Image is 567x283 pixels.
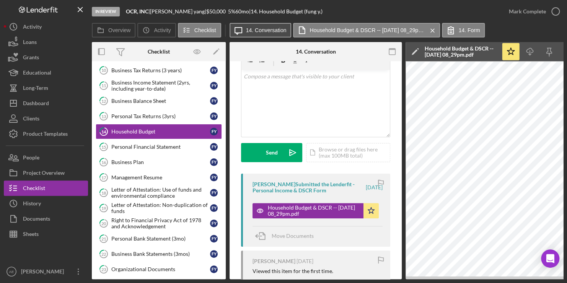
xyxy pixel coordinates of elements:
[111,67,210,73] div: Business Tax Returns (3 years)
[4,50,88,65] button: Grants
[210,189,218,197] div: f y
[253,203,379,218] button: Household Budget & DSCR -- [DATE] 08_29pm.pdf
[23,34,37,52] div: Loans
[96,109,222,124] a: 13Personal Tax Returns (3yrs)fy
[111,187,210,199] div: Letter of Attestation: Use of funds and environmental compliance
[266,143,278,162] div: Send
[111,159,210,165] div: Business Plan
[92,7,120,16] div: In Review
[111,98,210,104] div: Business Balance Sheet
[4,226,88,242] button: Sheets
[4,264,88,279] button: AE[PERSON_NAME]
[509,4,546,19] div: Mark Complete
[268,205,360,217] div: Household Budget & DSCR -- [DATE] 08_29pm.pdf
[96,63,222,78] a: 10Business Tax Returns (3 years)fy
[23,111,39,128] div: Clients
[23,19,42,36] div: Activity
[210,250,218,258] div: f y
[249,8,323,15] div: | 14. Household Budget (fung y.)
[501,4,563,19] button: Mark Complete
[23,65,51,82] div: Educational
[96,216,222,231] a: 20Right to Financial Privacy Act of 1978 and Acknowledgementfy
[4,181,88,196] button: Checklist
[101,251,106,256] tspan: 22
[23,211,50,228] div: Documents
[96,78,222,93] a: 11Business Income Statement (2yrs, including year-to-date)fy
[96,185,222,200] a: 18Letter of Attestation: Use of funds and environmental compliancefy
[101,98,106,103] tspan: 12
[541,249,559,268] div: Open Intercom Messenger
[23,50,39,67] div: Grants
[4,80,88,96] button: Long-Term
[148,49,170,55] div: Checklist
[96,170,222,185] a: 17Management Resumefy
[111,174,210,181] div: Management Resume
[210,158,218,166] div: f y
[96,246,222,262] a: 22Business Bank Statements (3mos)fy
[230,23,292,37] button: 14. Conversation
[96,124,222,139] a: 14Household Budgetfy
[4,196,88,211] button: History
[126,8,150,15] div: |
[4,165,88,181] button: Project Overview
[458,27,480,33] label: 14. Form
[111,80,210,92] div: Business Income Statement (2yrs, including year-to-date)
[4,126,88,141] button: Product Templates
[296,49,336,55] div: 14. Conversation
[4,211,88,226] button: Documents
[235,8,249,15] div: 60 mo
[23,196,41,213] div: History
[101,159,106,164] tspan: 16
[96,155,222,170] a: 16Business Planfy
[111,266,210,272] div: Organizational Documents
[293,23,440,37] button: Household Budget & DSCR -- [DATE] 08_29pm.pdf
[23,226,39,244] div: Sheets
[210,265,218,273] div: f y
[178,23,221,37] button: Checklist
[137,23,176,37] button: Activity
[210,220,218,227] div: f y
[442,23,485,37] button: 14. Form
[4,34,88,50] button: Loans
[101,114,106,119] tspan: 13
[111,236,210,242] div: Personal Bank Statement (3mo)
[4,65,88,80] button: Educational
[4,96,88,111] button: Dashboard
[101,175,106,180] tspan: 17
[4,111,88,126] button: Clients
[272,233,314,239] span: Move Documents
[19,264,69,281] div: [PERSON_NAME]
[101,221,106,226] tspan: 20
[210,204,218,212] div: f y
[111,128,210,135] div: Household Budget
[206,8,226,15] span: $50,000
[366,184,383,190] time: 2024-10-26 00:29
[111,217,210,229] div: Right to Financial Privacy Act of 1978 and Acknowledgement
[96,231,222,246] a: 21Personal Bank Statement (3mo)fy
[210,143,218,151] div: f y
[96,93,222,109] a: 12Business Balance Sheetfy
[4,150,88,165] button: People
[310,27,424,33] label: Household Budget & DSCR -- [DATE] 08_29pm.pdf
[101,144,106,149] tspan: 15
[23,126,68,143] div: Product Templates
[253,258,295,264] div: [PERSON_NAME]
[23,150,39,167] div: People
[101,68,106,73] tspan: 10
[9,270,14,274] text: AE
[246,27,287,33] label: 14. Conversation
[96,139,222,155] a: 15Personal Financial Statementfy
[154,27,171,33] label: Activity
[96,262,222,277] a: 23Organizational Documentsfy
[23,165,65,182] div: Project Overview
